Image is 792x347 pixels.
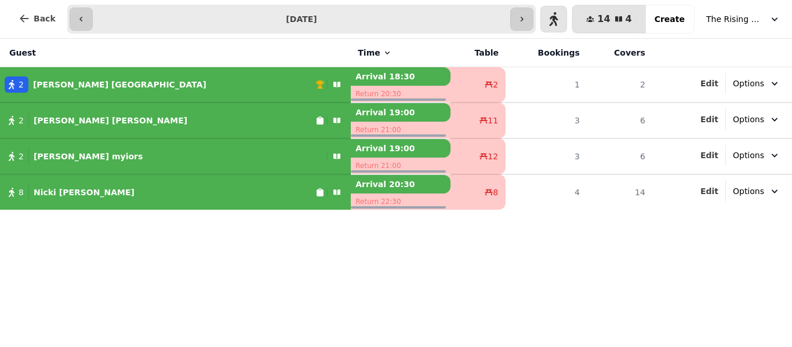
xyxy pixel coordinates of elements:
[726,181,787,202] button: Options
[726,73,787,94] button: Options
[699,9,787,30] button: The Rising Sun
[493,187,498,198] span: 8
[700,115,718,123] span: Edit
[587,67,652,103] td: 2
[726,109,787,130] button: Options
[358,47,391,59] button: Time
[351,139,451,158] p: Arrival 19:00
[506,103,587,138] td: 3
[587,103,652,138] td: 6
[34,115,187,126] p: [PERSON_NAME] [PERSON_NAME]
[506,67,587,103] td: 1
[733,185,764,197] span: Options
[587,39,652,67] th: Covers
[451,39,506,67] th: Table
[645,5,694,33] button: Create
[587,138,652,174] td: 6
[351,103,451,122] p: Arrival 19:00
[733,114,764,125] span: Options
[733,149,764,161] span: Options
[626,14,632,24] span: 4
[700,149,718,161] button: Edit
[700,78,718,89] button: Edit
[19,187,24,198] span: 8
[700,185,718,197] button: Edit
[700,114,718,125] button: Edit
[700,187,718,195] span: Edit
[33,79,206,90] p: [PERSON_NAME] [GEOGRAPHIC_DATA]
[9,5,65,32] button: Back
[34,151,143,162] p: [PERSON_NAME] myiors
[587,174,652,210] td: 14
[358,47,380,59] span: Time
[351,175,451,193] p: Arrival 20:30
[493,79,498,90] span: 2
[506,174,587,210] td: 4
[34,187,135,198] p: Nicki [PERSON_NAME]
[351,86,451,102] p: Return 20:30
[706,13,764,25] span: The Rising Sun
[351,122,451,138] p: Return 21:00
[19,79,24,90] span: 2
[572,5,645,33] button: 144
[351,158,451,174] p: Return 21:00
[506,39,587,67] th: Bookings
[655,15,685,23] span: Create
[19,151,24,162] span: 2
[351,67,451,86] p: Arrival 18:30
[733,78,764,89] span: Options
[488,115,498,126] span: 11
[34,14,56,23] span: Back
[488,151,498,162] span: 12
[700,79,718,87] span: Edit
[726,145,787,166] button: Options
[19,115,24,126] span: 2
[597,14,610,24] span: 14
[506,138,587,174] td: 3
[351,193,451,210] p: Return 22:30
[700,151,718,159] span: Edit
